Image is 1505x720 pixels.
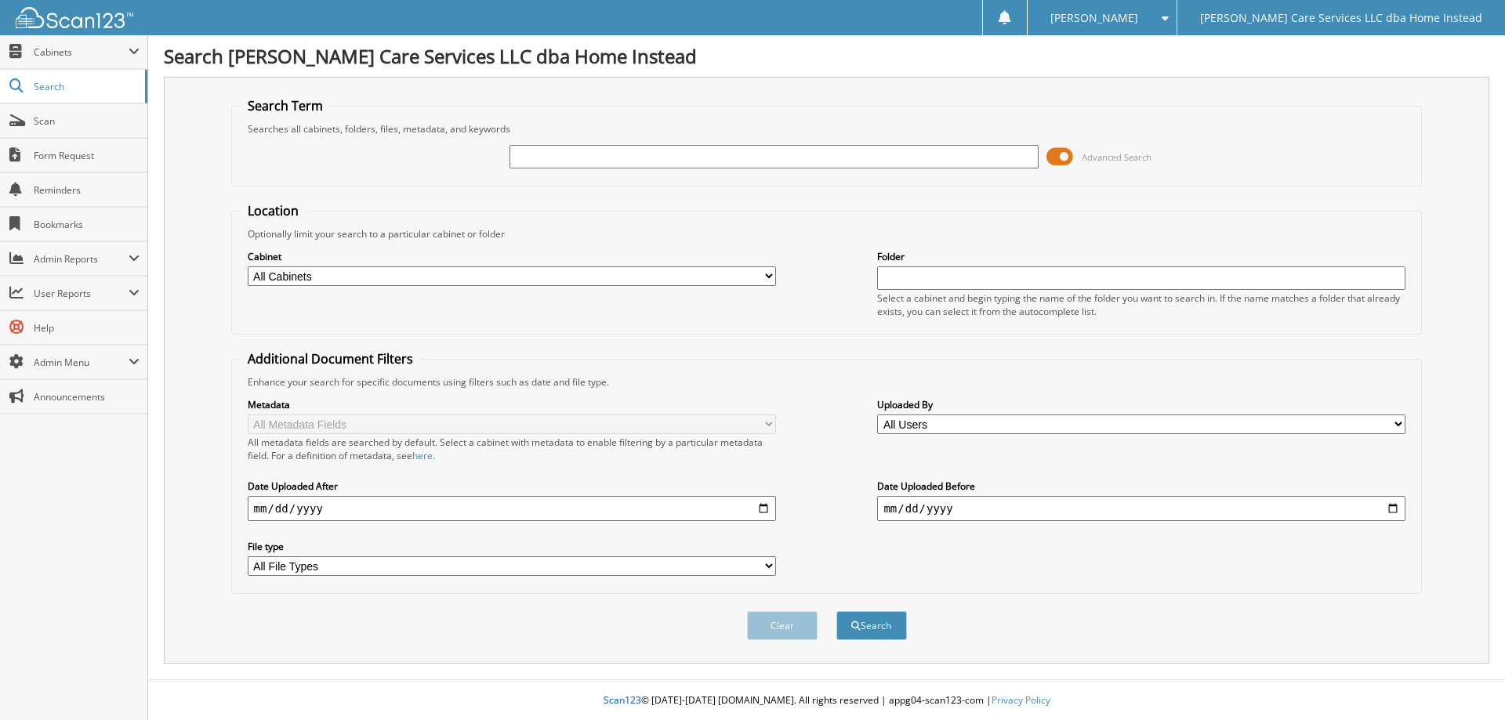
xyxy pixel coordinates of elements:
span: Reminders [34,183,140,197]
span: Scan [34,114,140,128]
label: Date Uploaded After [248,479,776,493]
iframe: Chat Widget [1427,645,1505,720]
span: [PERSON_NAME] Care Services LLC dba Home Instead [1200,13,1482,23]
div: Searches all cabinets, folders, files, metadata, and keywords [240,122,1414,136]
legend: Additional Document Filters [240,350,421,367]
img: scan123-logo-white.svg [16,7,133,28]
label: Uploaded By [877,398,1405,411]
div: © [DATE]-[DATE] [DOMAIN_NAME]. All rights reserved | appg04-scan123-com | [148,682,1505,720]
label: Date Uploaded Before [877,479,1405,493]
span: [PERSON_NAME] [1050,13,1138,23]
div: All metadata fields are searched by default. Select a cabinet with metadata to enable filtering b... [248,436,776,462]
span: Cabinets [34,45,129,59]
span: Form Request [34,149,140,162]
label: Metadata [248,398,776,411]
input: start [248,496,776,521]
legend: Location [240,202,306,219]
a: Privacy Policy [992,693,1050,707]
span: Scan123 [604,693,641,707]
label: File type [248,540,776,553]
a: here [412,449,433,462]
button: Search [836,611,907,640]
span: Admin Menu [34,356,129,369]
span: Search [34,80,137,93]
span: Help [34,321,140,335]
legend: Search Term [240,97,331,114]
h1: Search [PERSON_NAME] Care Services LLC dba Home Instead [164,43,1489,69]
label: Folder [877,250,1405,263]
span: Advanced Search [1082,151,1151,163]
span: Admin Reports [34,252,129,266]
button: Clear [747,611,818,640]
div: Enhance your search for specific documents using filters such as date and file type. [240,375,1414,389]
span: Bookmarks [34,218,140,231]
span: Announcements [34,390,140,403]
span: User Reports [34,287,129,300]
div: Optionally limit your search to a particular cabinet or folder [240,227,1414,241]
input: end [877,496,1405,521]
label: Cabinet [248,250,776,263]
div: Select a cabinet and begin typing the name of the folder you want to search in. If the name match... [877,291,1405,318]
